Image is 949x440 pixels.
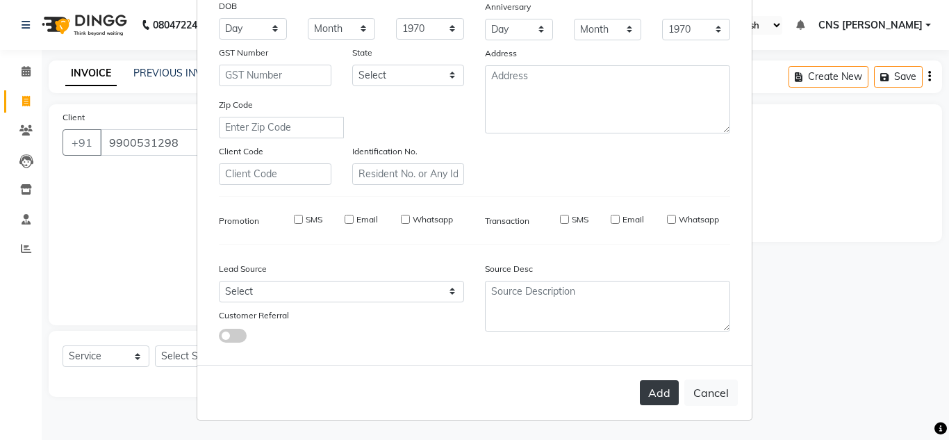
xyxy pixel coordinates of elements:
[219,65,331,86] input: GST Number
[219,309,289,322] label: Customer Referral
[219,117,344,138] input: Enter Zip Code
[219,145,263,158] label: Client Code
[219,263,267,275] label: Lead Source
[219,215,259,227] label: Promotion
[219,99,253,111] label: Zip Code
[306,213,322,226] label: SMS
[485,263,533,275] label: Source Desc
[485,1,531,13] label: Anniversary
[679,213,719,226] label: Whatsapp
[352,47,372,59] label: State
[684,380,738,406] button: Cancel
[219,163,331,185] input: Client Code
[413,213,453,226] label: Whatsapp
[219,47,268,59] label: GST Number
[356,213,378,226] label: Email
[485,47,517,60] label: Address
[572,213,588,226] label: SMS
[622,213,644,226] label: Email
[640,380,679,405] button: Add
[352,163,465,185] input: Resident No. or Any Id
[485,215,529,227] label: Transaction
[352,145,418,158] label: Identification No.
